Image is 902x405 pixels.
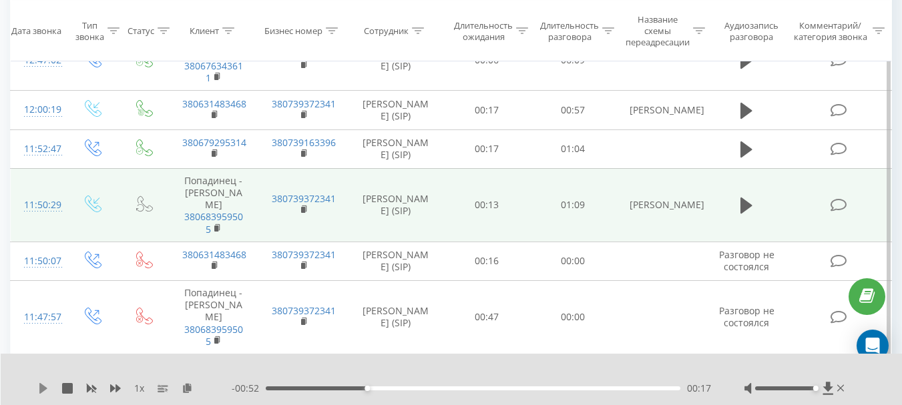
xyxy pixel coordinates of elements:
div: 11:52:47 [24,136,52,162]
a: 380739372341 [272,97,336,110]
a: 380739372341 [272,248,336,261]
a: 380683959505 [184,210,243,235]
td: [PERSON_NAME] (SIP) [348,129,444,168]
div: Название схемы переадресации [626,14,690,48]
td: 01:04 [530,129,616,168]
td: 00:47 [444,280,530,354]
td: 00:00 [530,242,616,280]
td: 00:57 [530,91,616,129]
a: 380739372341 [272,192,336,205]
a: 380631483468 [182,97,246,110]
td: [PERSON_NAME] (SIP) [348,91,444,129]
td: 01:09 [530,168,616,242]
div: Клиент [190,25,219,37]
td: Попадинец - [PERSON_NAME] [169,280,258,354]
div: Длительность ожидания [454,19,513,42]
td: 00:16 [444,242,530,280]
td: [PERSON_NAME] (SIP) [348,168,444,242]
div: Accessibility label [813,386,819,391]
div: Дата звонка [11,25,61,37]
div: 11:47:57 [24,304,52,330]
div: Open Intercom Messenger [857,330,889,362]
span: Разговор не состоялся [719,304,774,329]
span: Разговор не состоялся [719,248,774,273]
a: 380676343611 [184,59,243,84]
div: Комментарий/категория звонка [791,19,869,42]
a: 380739163396 [272,136,336,149]
div: Длительность разговора [540,19,599,42]
span: - 00:52 [232,382,266,395]
div: 11:50:07 [24,248,52,274]
a: 380739372341 [272,304,336,317]
td: [PERSON_NAME] (SIP) [348,242,444,280]
td: 00:17 [444,129,530,168]
div: 12:00:19 [24,97,52,123]
div: Статус [128,25,154,37]
td: Попадинец - [PERSON_NAME] [169,168,258,242]
div: Сотрудник [364,25,409,37]
div: Accessibility label [365,386,370,391]
td: 00:13 [444,168,530,242]
div: Бизнес номер [264,25,322,37]
a: 380631483468 [182,248,246,261]
div: 11:50:29 [24,192,52,218]
a: 380679295314 [182,136,246,149]
span: 00:17 [687,382,711,395]
span: 1 x [134,382,144,395]
a: 380683959505 [184,323,243,348]
td: [PERSON_NAME] [616,91,706,129]
td: 00:17 [444,91,530,129]
td: [PERSON_NAME] [616,168,706,242]
td: [PERSON_NAME] (SIP) [348,280,444,354]
td: 00:00 [530,280,616,354]
div: Тип звонка [75,19,104,42]
div: Аудиозапись разговора [718,19,785,42]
